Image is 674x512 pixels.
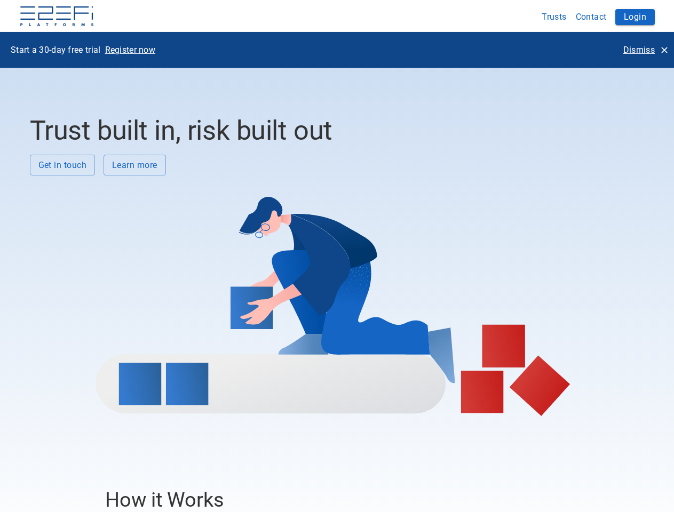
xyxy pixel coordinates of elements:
p: Register now [105,44,156,56]
button: Dismiss [619,41,672,59]
p: Start a 30-day free trial [11,44,101,56]
button: Register now [101,41,160,59]
button: Learn more [104,155,166,175]
button: Get in touch [30,155,96,175]
p: Dismiss [623,44,655,56]
h3: How it Works [105,488,560,511]
h2: Trust built in, risk built out [30,115,637,146]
